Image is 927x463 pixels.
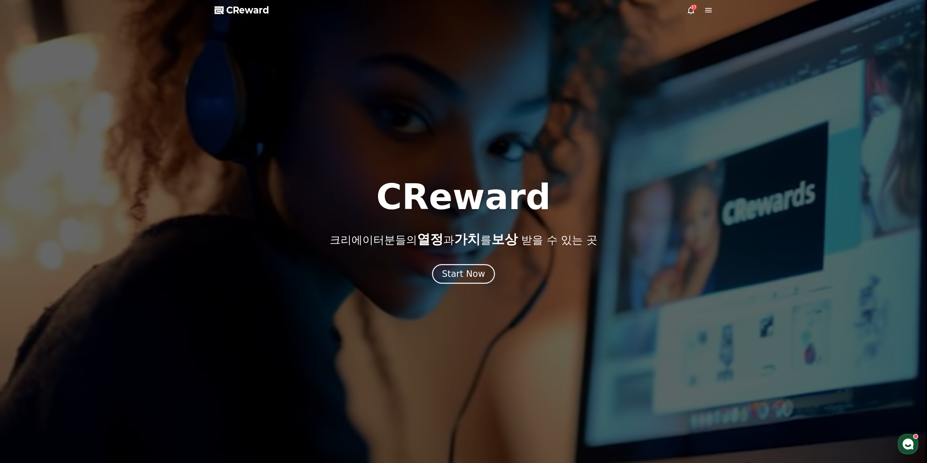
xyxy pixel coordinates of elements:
span: 열정 [417,232,443,247]
span: 홈 [23,242,27,248]
a: CReward [215,4,269,16]
p: 크리에이터분들의 과 를 받을 수 있는 곳 [330,232,597,247]
span: 보상 [491,232,518,247]
div: 37 [691,4,697,10]
h1: CReward [376,180,551,215]
span: 가치 [454,232,480,247]
a: 설정 [94,231,140,249]
a: Start Now [432,271,495,278]
a: 홈 [2,231,48,249]
a: 대화 [48,231,94,249]
div: Start Now [442,268,485,280]
span: 설정 [113,242,121,248]
button: Start Now [432,264,495,284]
span: 대화 [67,242,75,248]
span: CReward [226,4,269,16]
a: 37 [687,6,695,15]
